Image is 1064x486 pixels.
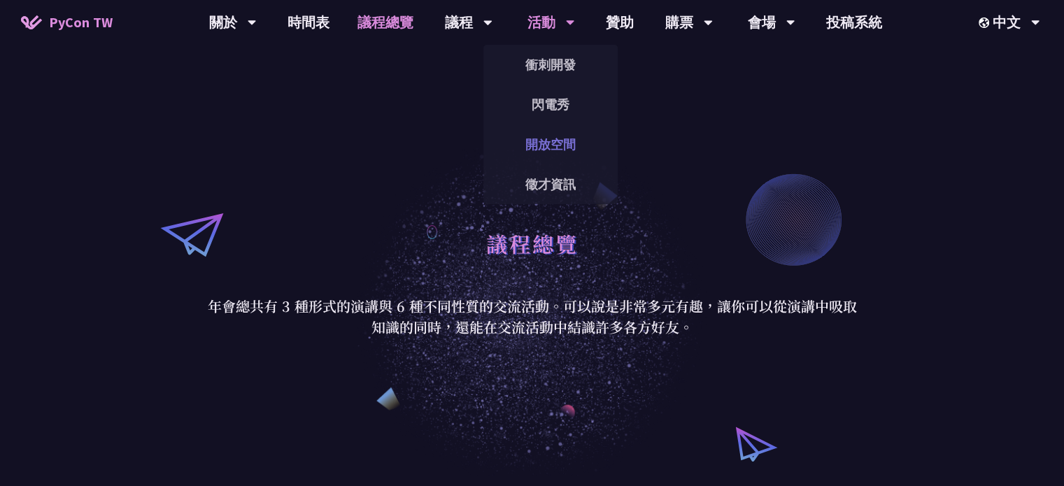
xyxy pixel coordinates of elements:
[207,296,858,338] p: 年會總共有 3 種形式的演講與 6 種不同性質的交流活動。可以說是非常多元有趣，讓你可以從演講中吸取知識的同時，還能在交流活動中結識許多各方好友。
[7,5,127,40] a: PyCon TW
[486,222,579,264] h1: 議程總覽
[49,12,113,33] span: PyCon TW
[483,48,618,81] a: 衝刺開發
[483,88,618,121] a: 閃電秀
[21,15,42,29] img: Home icon of PyCon TW 2025
[483,128,618,161] a: 開放空間
[979,17,993,28] img: Locale Icon
[483,168,618,201] a: 徵才資訊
